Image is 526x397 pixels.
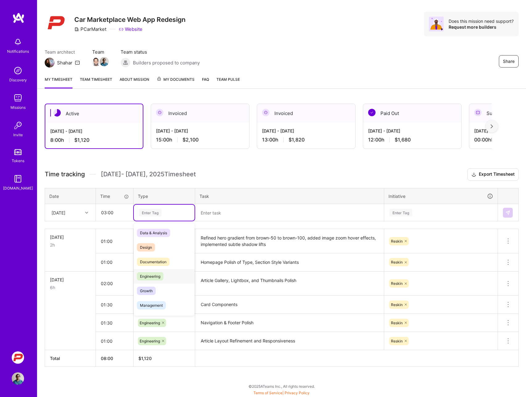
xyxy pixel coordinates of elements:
[391,339,403,343] span: Reskin
[121,49,200,55] span: Team status
[368,137,456,143] div: 12:00 h
[3,185,33,191] div: [DOMAIN_NAME]
[196,230,383,253] textarea: Refined hero gradient from brown-50 to brown-100, added image zoom hover effects, implemented sub...
[50,234,91,240] div: [DATE]
[7,48,29,55] div: Notifications
[262,109,269,116] img: Invoiced
[183,137,199,143] span: $2,100
[50,137,138,143] div: 8:00 h
[216,76,240,88] a: Team Pulse
[100,57,109,66] img: Team Member Avatar
[121,58,130,68] img: Builders proposed to company
[12,158,24,164] div: Tokens
[133,59,200,66] span: Builders proposed to company
[14,149,22,155] img: tokens
[137,287,156,295] span: Growth
[196,333,383,350] textarea: Article Layout Refinement and Responsiveness
[429,17,444,31] img: Avatar
[10,372,26,385] a: User Avatar
[257,104,355,123] div: Invoiced
[10,351,26,364] a: PCarMarket: Car Marketplace Web App Redesign
[45,76,72,88] a: My timesheet
[74,27,79,32] i: icon CompanyGray
[156,137,244,143] div: 15:00 h
[96,350,134,367] th: 08:00
[134,188,195,204] th: Type
[196,272,383,295] textarea: Article Gallery, Lightbox, and Thumbnails Polish
[45,104,143,123] div: Active
[253,391,282,395] a: Terms of Service
[45,49,80,55] span: Team architect
[92,49,108,55] span: Team
[50,242,91,248] div: 2h
[467,168,519,181] button: Export Timesheet
[471,171,476,178] i: icon Download
[505,210,510,215] img: Submit
[74,16,186,23] h3: Car Marketplace Web App Redesign
[96,204,133,221] input: HH:MM
[96,275,133,292] input: HH:MM
[140,321,160,325] span: Engineering
[50,128,138,134] div: [DATE] - [DATE]
[391,302,403,307] span: Reskin
[45,170,85,178] span: Time tracking
[96,233,133,249] input: HH:MM
[368,128,456,134] div: [DATE] - [DATE]
[137,229,170,237] span: Data & Analysis
[45,58,55,68] img: Team Architect
[50,276,91,283] div: [DATE]
[57,59,72,66] div: Shahar
[13,132,23,138] div: Invite
[491,124,493,129] img: right
[262,137,350,143] div: 13:00 h
[391,321,403,325] span: Reskin
[195,188,384,204] th: Task
[96,315,133,331] input: HH:MM
[389,208,412,217] div: Enter Tag
[363,104,461,123] div: Paid Out
[9,77,27,83] div: Discovery
[50,284,91,291] div: 6h
[388,193,493,200] div: Initiative
[157,76,195,83] span: My Documents
[45,350,96,367] th: Total
[196,296,383,313] textarea: Card Components
[37,379,526,394] div: © 2025 ATeams Inc., All rights reserved.
[391,260,403,264] span: Reskin
[119,26,142,32] a: Website
[289,137,305,143] span: $1,820
[96,333,133,349] input: HH:MM
[92,56,100,67] a: Team Member Avatar
[395,137,411,143] span: $1,680
[10,104,26,111] div: Missions
[137,272,163,280] span: Engineering
[12,92,24,104] img: teamwork
[139,208,162,217] div: Enter Tag
[216,77,240,82] span: Team Pulse
[196,254,383,271] textarea: Homepage Polish of Type, Section Style Variants
[45,12,67,34] img: Company Logo
[503,58,515,64] span: Share
[100,193,129,199] div: Time
[196,314,383,331] textarea: Navigation & Footer Polish
[75,60,80,65] i: icon Mail
[101,170,196,178] span: [DATE] - [DATE] , 2025 Timesheet
[53,109,61,117] img: Active
[262,128,350,134] div: [DATE] - [DATE]
[92,57,101,66] img: Team Member Avatar
[74,137,89,143] span: $1,120
[137,301,166,309] span: Management
[157,76,195,88] a: My Documents
[138,356,152,361] span: $ 1,120
[156,128,244,134] div: [DATE] - [DATE]
[96,254,133,270] input: HH:MM
[45,188,96,204] th: Date
[100,56,108,67] a: Team Member Avatar
[80,76,112,88] a: Team timesheet
[449,24,514,30] div: Request more builders
[474,109,482,116] img: Submitted
[12,119,24,132] img: Invite
[12,64,24,77] img: discovery
[156,109,163,116] img: Invoiced
[391,281,403,286] span: Reskin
